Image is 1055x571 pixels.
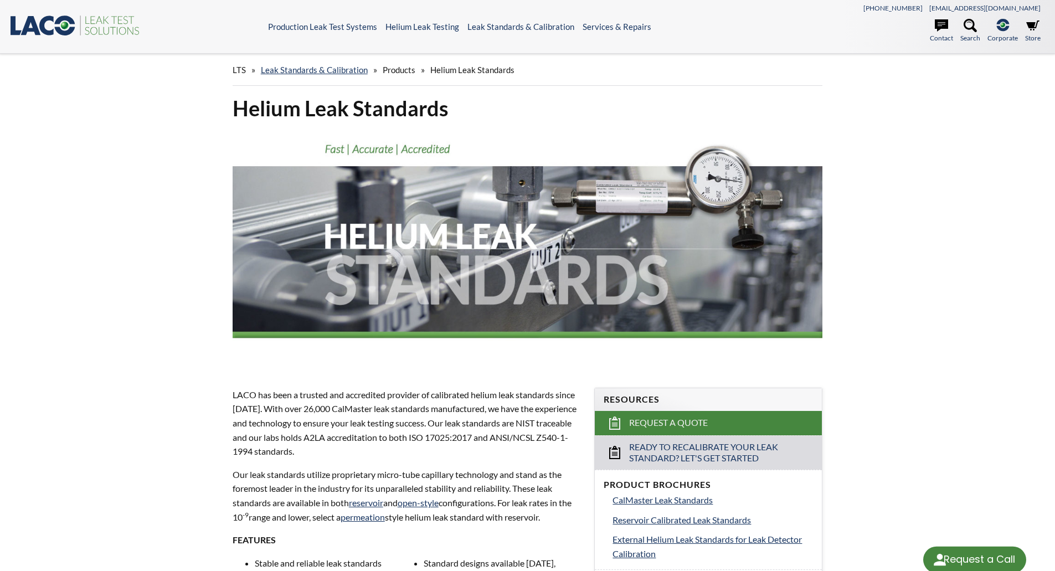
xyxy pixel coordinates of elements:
a: Leak Standards & Calibration [467,22,574,32]
h4: Resources [604,394,813,405]
a: permeation [341,512,385,522]
h4: Product Brochures [604,479,813,491]
span: Helium Leak Standards [430,65,514,75]
p: LACO has been a trusted and accredited provider of calibrated helium leak standards since [DATE].... [233,388,581,459]
span: Request a Quote [629,417,708,429]
a: [PHONE_NUMBER] [863,4,923,12]
li: Stable and reliable leak standards [255,556,413,570]
a: Contact [930,19,953,43]
a: Helium Leak Testing [385,22,459,32]
a: Request a Quote [595,411,822,435]
a: Production Leak Test Systems [268,22,377,32]
a: External Helium Leak Standards for Leak Detector Calibration [613,532,813,560]
sup: -9 [243,511,249,519]
img: round button [931,551,949,569]
a: Search [960,19,980,43]
a: reservoir [349,497,383,508]
h1: Helium Leak Standards [233,95,823,122]
span: Reservoir Calibrated Leak Standards [613,515,751,525]
p: Our leak standards utilize proprietary micro-tube capillary technology and stand as the foremost ... [233,467,581,524]
span: CalMaster Leak Standards [613,495,713,505]
span: Corporate [987,33,1018,43]
strong: FEATURES [233,534,276,545]
img: Helium Leak Standards header [233,131,823,367]
a: Store [1025,19,1041,43]
a: Leak Standards & Calibration [261,65,368,75]
a: CalMaster Leak Standards [613,493,813,507]
span: Ready to Recalibrate Your Leak Standard? Let's Get Started [629,441,789,465]
a: Ready to Recalibrate Your Leak Standard? Let's Get Started [595,435,822,470]
span: LTS [233,65,246,75]
a: [EMAIL_ADDRESS][DOMAIN_NAME] [929,4,1041,12]
span: External Helium Leak Standards for Leak Detector Calibration [613,534,802,559]
a: Services & Repairs [583,22,651,32]
a: open-style [398,497,439,508]
div: » » » [233,54,823,86]
span: Products [383,65,415,75]
a: Reservoir Calibrated Leak Standards [613,513,813,527]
